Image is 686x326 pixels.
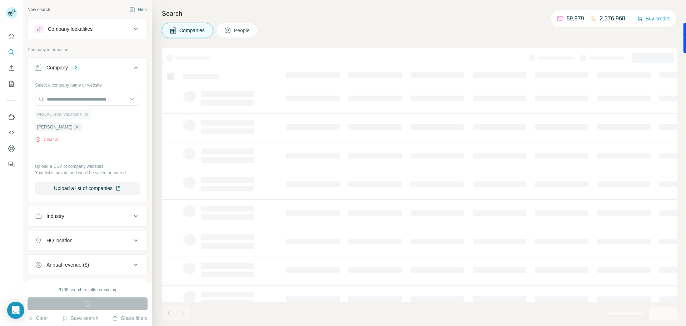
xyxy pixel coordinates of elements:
button: Buy credits [637,14,670,24]
div: Select a company name or website [35,79,140,88]
h4: Search [162,9,677,19]
button: Hide [124,4,152,15]
p: 2,376,968 [600,14,625,23]
button: Annual revenue ($) [28,256,147,273]
button: Clear [28,315,48,322]
p: Company information [28,47,148,53]
div: 2 [72,64,80,71]
button: Company lookalikes [28,20,147,38]
button: HQ location [28,232,147,249]
button: Use Surfe API [6,126,17,139]
span: [PERSON_NAME] [37,124,73,130]
p: Upload a CSV of company websites. [35,163,140,170]
div: Annual revenue ($) [46,261,89,268]
span: PROACTIVE Vacations [37,111,82,118]
button: Enrich CSV [6,62,17,74]
p: 59,979 [567,14,584,23]
button: Industry [28,208,147,225]
div: 9798 search results remaining [59,287,116,293]
button: Upload a list of companies [35,182,140,195]
span: Companies [179,27,205,34]
button: Use Surfe on LinkedIn [6,111,17,123]
div: HQ location [46,237,73,244]
button: Employees (size) [28,281,147,298]
button: Share filters [112,315,148,322]
button: Save search [62,315,98,322]
button: Clear all [35,136,59,143]
div: Company lookalikes [48,25,93,33]
p: Your list is private and won't be saved or shared. [35,170,140,176]
button: My lists [6,77,17,90]
div: Industry [46,213,64,220]
button: Company2 [28,59,147,79]
button: Dashboard [6,142,17,155]
button: Feedback [6,158,17,171]
div: New search [28,6,50,13]
button: Search [6,46,17,59]
button: Quick start [6,30,17,43]
div: Open Intercom Messenger [7,302,24,319]
span: People [234,27,250,34]
div: Company [46,64,68,71]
